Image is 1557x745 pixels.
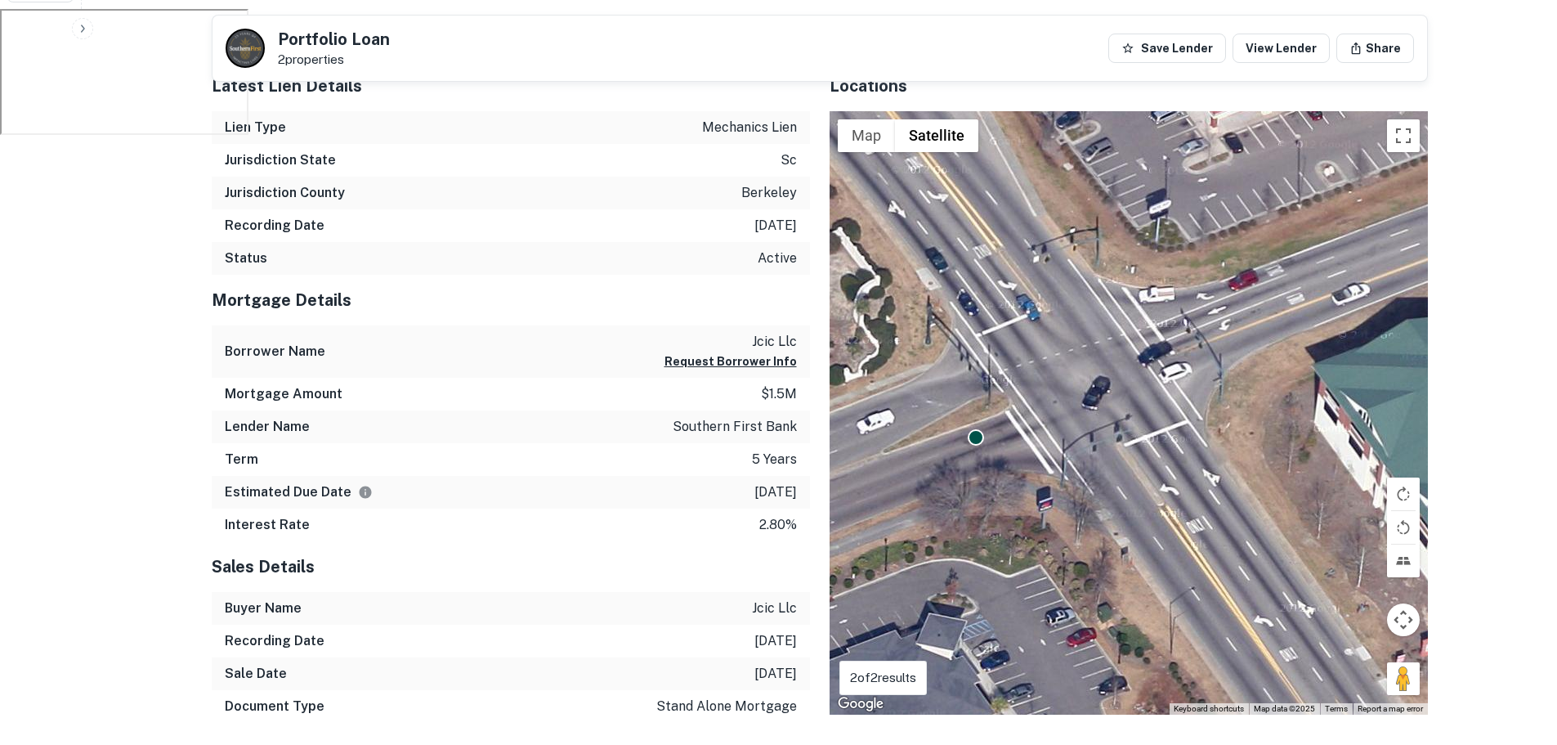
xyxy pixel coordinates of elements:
[1254,704,1315,713] span: Map data ©2025
[754,631,797,651] p: [DATE]
[1387,545,1420,577] button: Tilt map
[1387,604,1420,636] button: Map camera controls
[225,450,258,469] h6: Term
[1387,119,1420,152] button: Toggle fullscreen view
[834,693,888,715] a: Open this area in Google Maps (opens a new window)
[741,183,797,203] p: berkeley
[212,74,810,98] h5: Latest Lien Details
[758,249,797,268] p: active
[752,450,797,469] p: 5 years
[1475,562,1557,640] iframe: Chat Widget
[225,342,325,361] h6: Borrower Name
[358,485,373,500] svg: Estimate is based on a standard schedule for this type of loan.
[212,14,1428,53] h3: Portfolio Overview
[664,332,797,352] p: jcic llc
[1387,511,1420,544] button: Rotate map counterclockwise
[759,515,797,535] p: 2.80%
[278,52,390,67] p: 2 properties
[1387,662,1420,695] button: Drag Pegman onto the map to open Street View
[702,118,797,137] p: mechanics lien
[1108,34,1226,63] button: Save Lender
[761,384,797,404] p: $1.5m
[212,554,810,579] h5: Sales Details
[212,288,810,312] h5: Mortgage Details
[1358,704,1423,713] a: Report a map error
[754,482,797,502] p: [DATE]
[673,417,797,437] p: southern first bank
[1387,478,1420,510] button: Rotate map clockwise
[895,119,978,152] button: Show satellite imagery
[850,668,916,688] p: 2 of 2 results
[225,664,287,684] h6: Sale Date
[781,150,797,170] p: sc
[1233,34,1330,63] a: View Lender
[225,697,324,716] h6: Document Type
[664,352,797,371] button: Request Borrower Info
[754,216,797,236] p: [DATE]
[225,150,336,170] h6: Jurisdiction State
[225,384,342,404] h6: Mortgage Amount
[225,482,373,502] h6: Estimated Due Date
[225,417,310,437] h6: Lender Name
[225,249,267,268] h6: Status
[225,631,324,651] h6: Recording Date
[754,664,797,684] p: [DATE]
[752,599,797,618] p: jcic llc
[225,599,302,618] h6: Buyer Name
[225,216,324,236] h6: Recording Date
[656,697,797,716] p: stand alone mortgage
[1174,703,1244,715] button: Keyboard shortcuts
[278,31,390,47] h5: Portfolio Loan
[838,119,895,152] button: Show street map
[830,74,1428,98] h5: Locations
[225,515,310,535] h6: Interest Rate
[834,693,888,715] img: Google
[1336,34,1414,63] button: Share
[225,118,286,137] h6: Lien Type
[225,183,345,203] h6: Jurisdiction County
[1325,704,1348,713] a: Terms (opens in new tab)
